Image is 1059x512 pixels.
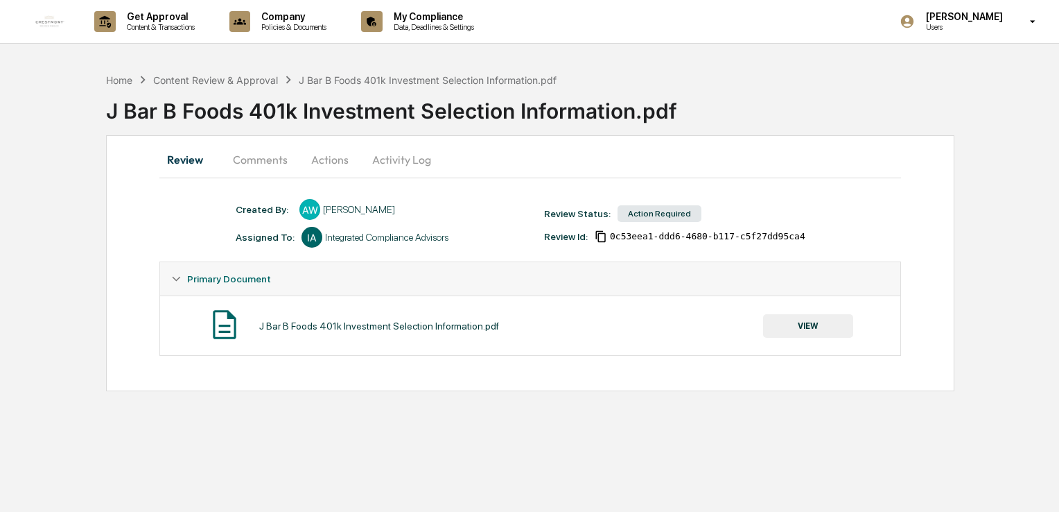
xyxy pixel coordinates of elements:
[259,321,499,332] div: J Bar B Foods 401k Investment Selection Information.pdf
[323,204,395,215] div: [PERSON_NAME]
[106,74,132,86] div: Home
[1015,466,1052,504] iframe: Open customer support
[915,22,1010,32] p: Users
[383,11,481,22] p: My Compliance
[116,11,202,22] p: Get Approval
[236,204,292,215] div: Created By: ‎ ‎
[544,208,611,219] div: Review Status:
[301,227,322,248] div: IA
[325,232,448,243] div: Integrated Compliance Advisors
[153,74,278,86] div: Content Review & Approval
[33,5,67,38] img: logo
[236,232,295,243] div: Assigned To:
[187,273,271,284] span: Primary Document
[222,143,299,176] button: Comments
[299,74,557,86] div: J Bar B Foods 401k Investment Selection Information.pdf
[250,22,333,32] p: Policies & Documents
[361,143,442,176] button: Activity Log
[299,143,361,176] button: Actions
[207,307,242,342] img: Document Icon
[160,296,900,355] div: Primary Document
[383,22,481,32] p: Data, Deadlines & Settings
[106,87,1059,123] div: J Bar B Foods 401k Investment Selection Information.pdf
[544,231,588,242] div: Review Id:
[763,314,853,338] button: VIEW
[595,230,607,243] span: Copy Id
[299,199,320,220] div: AW
[160,262,900,296] div: Primary Document
[618,205,701,222] div: Action Required
[250,11,333,22] p: Company
[116,22,202,32] p: Content & Transactions
[159,143,901,176] div: secondary tabs example
[610,231,805,242] span: 0c53eea1-ddd6-4680-b117-c5f27dd95ca4
[159,143,222,176] button: Review
[915,11,1010,22] p: [PERSON_NAME]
